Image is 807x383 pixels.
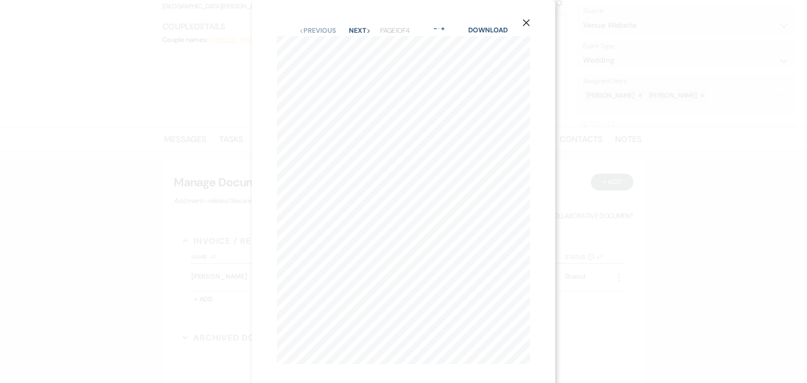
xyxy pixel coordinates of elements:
button: + [440,25,446,32]
a: Download [468,26,507,34]
button: Next [349,27,371,34]
button: Previous [299,27,336,34]
button: - [432,25,438,32]
p: Page 1 of 4 [380,25,409,36]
